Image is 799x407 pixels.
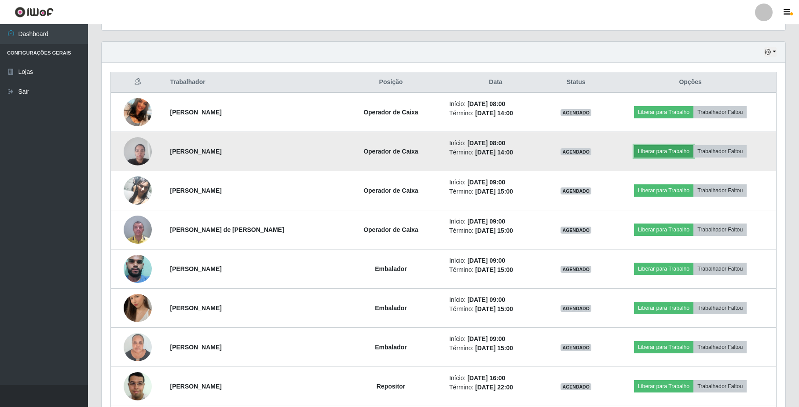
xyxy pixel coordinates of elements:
[693,106,747,118] button: Trabalhador Faltou
[449,256,542,265] li: Início:
[124,165,152,216] img: 1728657524685.jpeg
[561,187,591,194] span: AGENDADO
[634,145,693,158] button: Liberar para Trabalho
[561,266,591,273] span: AGENDADO
[475,110,513,117] time: [DATE] 14:00
[634,263,693,275] button: Liberar para Trabalho
[124,283,152,333] img: 1726843686104.jpeg
[467,257,505,264] time: [DATE] 09:00
[467,100,505,107] time: [DATE] 08:00
[467,179,505,186] time: [DATE] 09:00
[449,344,542,353] li: Término:
[634,106,693,118] button: Liberar para Trabalho
[449,374,542,383] li: Início:
[338,72,444,93] th: Posição
[467,335,505,342] time: [DATE] 09:00
[449,109,542,118] li: Término:
[561,383,591,390] span: AGENDADO
[467,374,505,381] time: [DATE] 16:00
[170,148,222,155] strong: [PERSON_NAME]
[693,263,747,275] button: Trabalhador Faltou
[165,72,338,93] th: Trabalhador
[467,139,505,147] time: [DATE] 08:00
[124,87,152,137] img: 1704989686512.jpeg
[449,295,542,304] li: Início:
[561,227,591,234] span: AGENDADO
[475,149,513,156] time: [DATE] 14:00
[363,226,418,233] strong: Operador de Caixa
[467,218,505,225] time: [DATE] 09:00
[449,217,542,226] li: Início:
[363,148,418,155] strong: Operador de Caixa
[449,187,542,196] li: Término:
[693,302,747,314] button: Trabalhador Faltou
[475,345,513,352] time: [DATE] 15:00
[170,383,222,390] strong: [PERSON_NAME]
[561,344,591,351] span: AGENDADO
[449,148,542,157] li: Término:
[170,344,222,351] strong: [PERSON_NAME]
[124,132,152,170] img: 1731148670684.jpeg
[449,383,542,392] li: Término:
[693,224,747,236] button: Trabalhador Faltou
[170,187,222,194] strong: [PERSON_NAME]
[467,296,505,303] time: [DATE] 09:00
[449,304,542,314] li: Término:
[377,383,405,390] strong: Repositor
[15,7,54,18] img: CoreUI Logo
[547,72,605,93] th: Status
[170,265,222,272] strong: [PERSON_NAME]
[375,304,407,312] strong: Embalador
[634,184,693,197] button: Liberar para Trabalho
[124,211,152,248] img: 1734563088725.jpeg
[634,380,693,392] button: Liberar para Trabalho
[449,139,542,148] li: Início:
[475,305,513,312] time: [DATE] 15:00
[693,380,747,392] button: Trabalhador Faltou
[561,109,591,116] span: AGENDADO
[634,302,693,314] button: Liberar para Trabalho
[561,305,591,312] span: AGENDADO
[124,244,152,294] img: 1715094876765.jpeg
[605,72,776,93] th: Opções
[693,341,747,353] button: Trabalhador Faltou
[444,72,547,93] th: Data
[363,187,418,194] strong: Operador de Caixa
[693,184,747,197] button: Trabalhador Faltou
[449,178,542,187] li: Início:
[170,109,222,116] strong: [PERSON_NAME]
[170,304,222,312] strong: [PERSON_NAME]
[475,266,513,273] time: [DATE] 15:00
[475,384,513,391] time: [DATE] 22:00
[375,344,407,351] strong: Embalador
[170,226,284,233] strong: [PERSON_NAME] de [PERSON_NAME]
[449,265,542,275] li: Término:
[693,145,747,158] button: Trabalhador Faltou
[634,341,693,353] button: Liberar para Trabalho
[475,227,513,234] time: [DATE] 15:00
[124,328,152,366] img: 1733849599203.jpeg
[475,188,513,195] time: [DATE] 15:00
[375,265,407,272] strong: Embalador
[561,148,591,155] span: AGENDADO
[449,226,542,235] li: Término:
[449,99,542,109] li: Início:
[634,224,693,236] button: Liberar para Trabalho
[363,109,418,116] strong: Operador de Caixa
[449,334,542,344] li: Início:
[124,367,152,405] img: 1602822418188.jpeg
